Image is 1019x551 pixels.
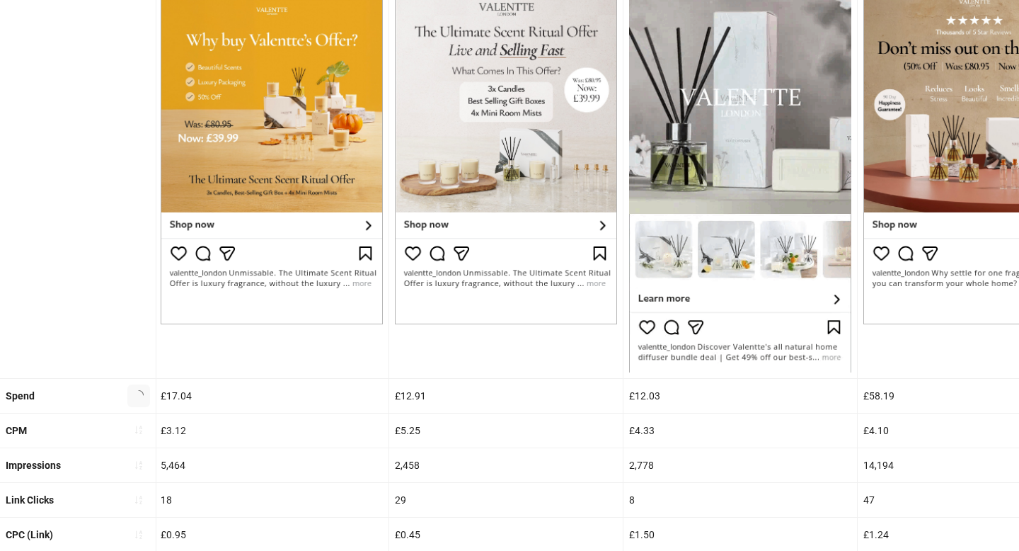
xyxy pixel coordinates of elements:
span: sort-ascending [134,530,144,540]
div: £4.33 [623,414,857,448]
div: 8 [623,483,857,517]
span: sort-ascending [134,460,144,470]
b: Link Clicks [6,494,54,506]
b: CPC (Link) [6,529,53,540]
div: £12.03 [623,379,857,413]
div: 5,464 [155,448,388,482]
div: 29 [389,483,623,517]
span: sort-ascending [134,495,144,505]
div: £5.25 [389,414,623,448]
b: CPM [6,425,27,436]
div: £3.12 [155,414,388,448]
div: 18 [155,483,388,517]
b: Spend [6,390,35,402]
div: £17.04 [155,379,388,413]
span: loading [132,389,146,403]
b: Impressions [6,460,61,471]
span: sort-ascending [134,425,144,435]
div: 2,778 [623,448,857,482]
div: 2,458 [389,448,623,482]
div: £12.91 [389,379,623,413]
